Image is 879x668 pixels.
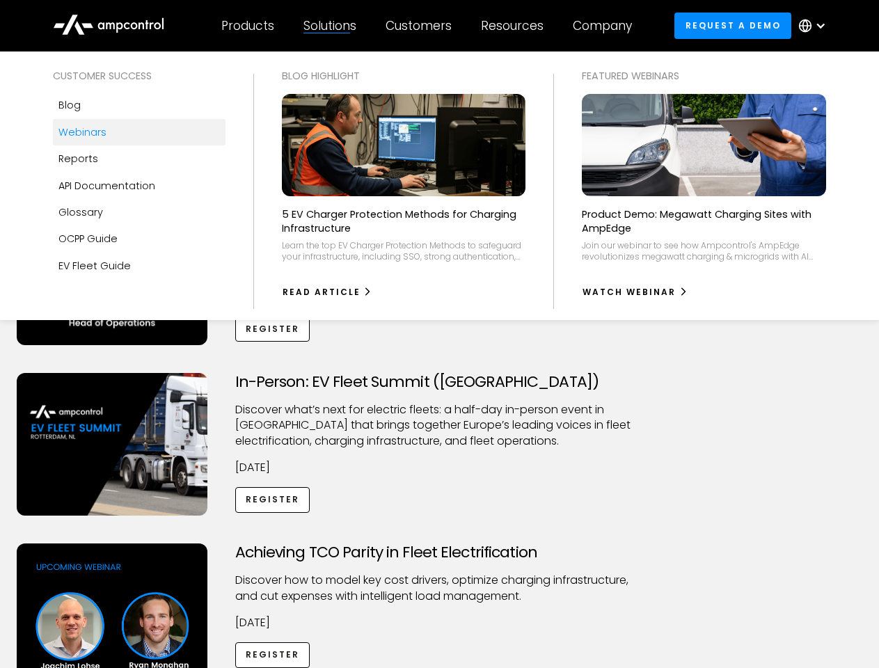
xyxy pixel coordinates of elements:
a: OCPP Guide [53,225,225,252]
p: Discover how to model key cost drivers, optimize charging infrastructure, and cut expenses with i... [235,573,644,604]
div: watch webinar [583,286,676,299]
a: API Documentation [53,173,225,199]
a: EV Fleet Guide [53,253,225,279]
div: Glossary [58,205,103,220]
p: [DATE] [235,615,644,630]
div: Customers [386,18,452,33]
div: Company [573,18,632,33]
div: Join our webinar to see how Ampcontrol's AmpEdge revolutionizes megawatt charging & microgrids wi... [582,240,826,262]
div: Blog [58,97,81,113]
div: Featured webinars [582,68,826,83]
p: 5 EV Charger Protection Methods for Charging Infrastructure [282,207,526,235]
div: Resources [481,18,544,33]
a: Register [235,316,310,342]
h3: Achieving TCO Parity in Fleet Electrification [235,543,644,562]
a: Register [235,642,310,668]
div: Webinars [58,125,106,140]
a: Request a demo [674,13,791,38]
div: Learn the top EV Charger Protection Methods to safeguard your infrastructure, including SSO, stro... [282,240,526,262]
a: Blog [53,92,225,118]
a: Read Article [282,281,373,303]
div: Solutions [303,18,356,33]
div: EV Fleet Guide [58,258,131,273]
div: Products [221,18,274,33]
a: watch webinar [582,281,688,303]
div: OCPP Guide [58,231,118,246]
div: Read Article [283,286,361,299]
div: Reports [58,151,98,166]
p: Product Demo: Megawatt Charging Sites with AmpEdge [582,207,826,235]
a: Register [235,487,310,513]
div: API Documentation [58,178,155,193]
a: Webinars [53,119,225,145]
p: [DATE] [235,460,644,475]
p: ​Discover what’s next for electric fleets: a half-day in-person event in [GEOGRAPHIC_DATA] that b... [235,402,644,449]
a: Reports [53,145,225,172]
a: Glossary [53,199,225,225]
div: Blog Highlight [282,68,526,83]
div: Customer success [53,68,225,83]
h3: In-Person: EV Fleet Summit ([GEOGRAPHIC_DATA]) [235,373,644,391]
